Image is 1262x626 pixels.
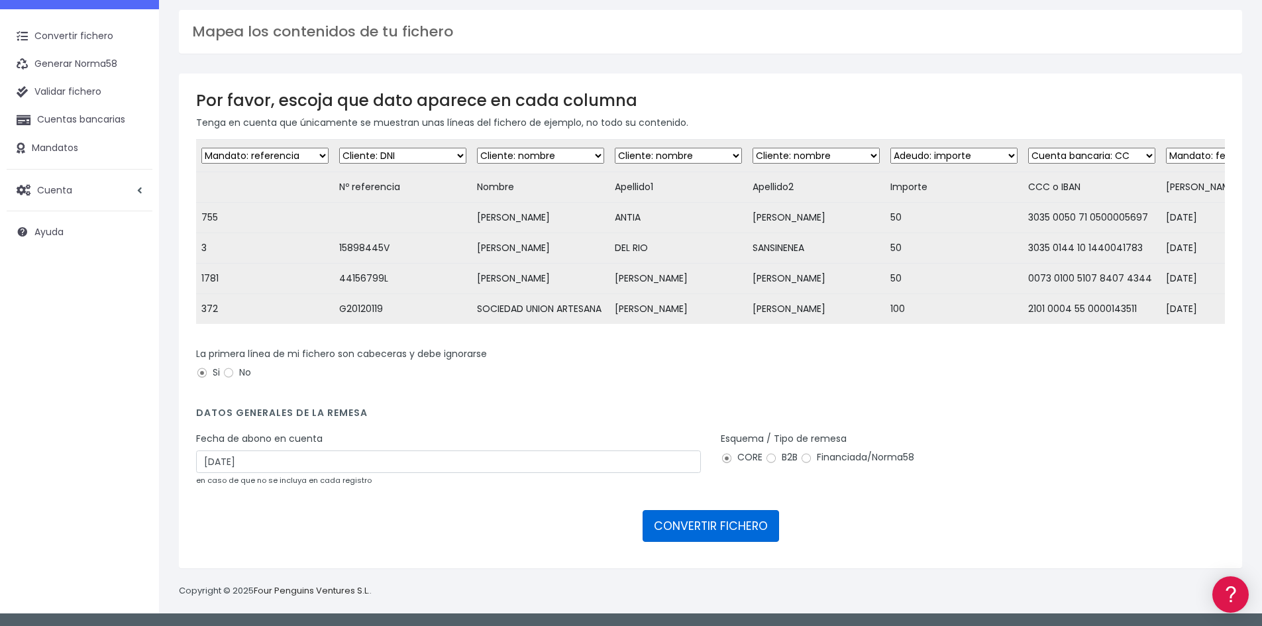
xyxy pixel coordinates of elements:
h3: Mapea los contenidos de tu fichero [192,23,1229,40]
td: [PERSON_NAME] [472,203,609,233]
td: [PERSON_NAME] [747,294,885,325]
td: DEL RIO [609,233,747,264]
a: Formatos [13,168,252,188]
td: 2101 0004 55 0000143511 [1023,294,1161,325]
label: CORE [721,450,762,464]
td: Importe [885,172,1023,203]
button: CONVERTIR FICHERO [643,510,779,542]
td: 100 [885,294,1023,325]
td: 3035 0144 10 1440041783 [1023,233,1161,264]
td: [PERSON_NAME] [747,203,885,233]
a: Convertir fichero [7,23,152,50]
a: Información general [13,113,252,133]
label: La primera línea de mi fichero son cabeceras y debe ignorarse [196,347,487,361]
td: 50 [885,233,1023,264]
a: Generar Norma58 [7,50,152,78]
p: Tenga en cuenta que únicamente se muestran unas líneas del fichero de ejemplo, no todo su contenido. [196,115,1225,130]
a: Validar fichero [7,78,152,106]
td: 755 [196,203,334,233]
td: Apellido1 [609,172,747,203]
a: Mandatos [7,134,152,162]
label: Si [196,366,220,380]
a: Ayuda [7,218,152,246]
td: 3035 0050 71 0500005697 [1023,203,1161,233]
td: [PERSON_NAME] [472,264,609,294]
a: Problemas habituales [13,188,252,209]
label: Esquema / Tipo de remesa [721,432,847,446]
td: 15898445V [334,233,472,264]
td: 0073 0100 5107 8407 4344 [1023,264,1161,294]
p: Copyright © 2025 . [179,584,372,598]
label: Financiada/Norma58 [800,450,914,464]
td: SANSINENEA [747,233,885,264]
label: Fecha de abono en cuenta [196,432,323,446]
label: B2B [765,450,798,464]
h4: Datos generales de la remesa [196,407,1225,425]
a: Videotutoriales [13,209,252,229]
td: 3 [196,233,334,264]
a: General [13,284,252,305]
td: Nombre [472,172,609,203]
a: Perfiles de empresas [13,229,252,250]
div: Información general [13,92,252,105]
a: Cuentas bancarias [7,106,152,134]
td: 44156799L [334,264,472,294]
td: 1781 [196,264,334,294]
div: Convertir ficheros [13,146,252,159]
span: Cuenta [37,183,72,196]
a: Four Penguins Ventures S.L. [254,584,370,597]
td: 50 [885,203,1023,233]
button: Contáctanos [13,354,252,378]
h3: Por favor, escoja que dato aparece en cada columna [196,91,1225,110]
small: en caso de que no se incluya en cada registro [196,475,372,486]
span: Ayuda [34,225,64,238]
td: [PERSON_NAME] [747,264,885,294]
td: [PERSON_NAME] [609,294,747,325]
a: POWERED BY ENCHANT [182,382,255,394]
div: Programadores [13,318,252,331]
td: G20120119 [334,294,472,325]
td: [PERSON_NAME] [609,264,747,294]
label: No [223,366,251,380]
td: ANTIA [609,203,747,233]
td: 50 [885,264,1023,294]
td: SOCIEDAD UNION ARTESANA [472,294,609,325]
td: [PERSON_NAME] [472,233,609,264]
td: CCC o IBAN [1023,172,1161,203]
a: Cuenta [7,176,152,204]
td: 372 [196,294,334,325]
div: Facturación [13,263,252,276]
td: Nº referencia [334,172,472,203]
a: API [13,339,252,359]
td: Apellido2 [747,172,885,203]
